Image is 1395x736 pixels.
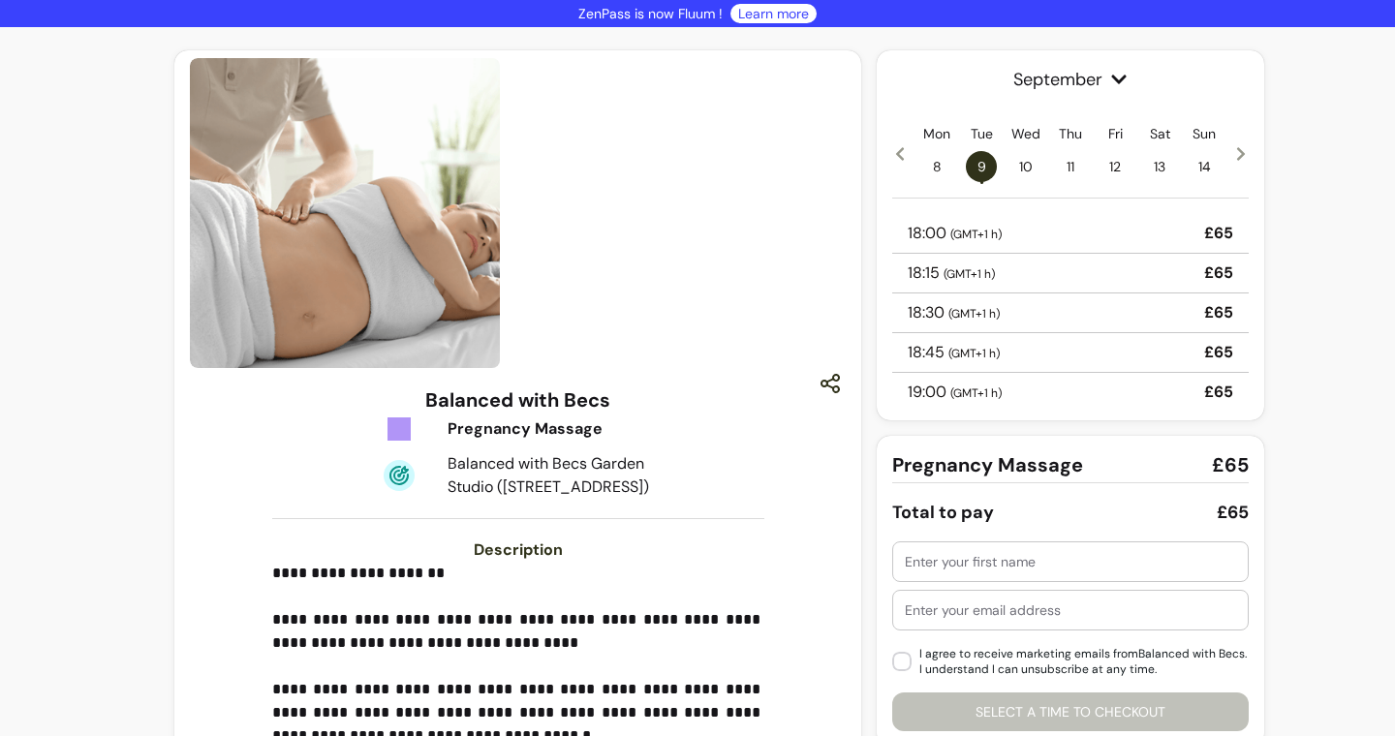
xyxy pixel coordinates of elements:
p: ZenPass is now Fluum ! [578,4,723,23]
div: £65 [1217,499,1249,526]
h3: Balanced with Becs [425,386,610,414]
p: £65 [1204,222,1233,245]
p: £65 [1204,341,1233,364]
span: 9 [966,151,997,182]
div: Pregnancy Massage [448,417,677,441]
p: 18:30 [908,301,1000,324]
span: £65 [1212,451,1249,478]
a: Learn more [738,4,809,23]
p: £65 [1204,381,1233,404]
span: September [892,66,1249,93]
span: 13 [1144,151,1175,182]
p: Wed [1011,124,1040,143]
span: 8 [921,151,952,182]
p: Mon [923,124,950,143]
p: 19:00 [908,381,1002,404]
span: 11 [1055,151,1086,182]
div: Total to pay [892,499,994,526]
h3: Description [272,538,764,562]
p: 18:45 [908,341,1000,364]
input: Enter your first name [905,552,1236,571]
span: ( GMT+1 h ) [948,346,1000,361]
div: Balanced with Becs Garden Studio ([STREET_ADDRESS]) [448,452,677,499]
span: • [979,172,984,192]
p: Fri [1108,124,1123,143]
p: 18:00 [908,222,1002,245]
input: Enter your email address [905,600,1236,620]
p: Sun [1193,124,1216,143]
span: ( GMT+1 h ) [944,266,995,282]
p: Sat [1150,124,1170,143]
p: Thu [1059,124,1082,143]
span: 14 [1189,151,1220,182]
p: Tue [971,124,993,143]
p: £65 [1204,301,1233,324]
p: 18:15 [908,261,995,285]
span: ( GMT+1 h ) [950,227,1002,242]
img: Tickets Icon [384,414,415,445]
p: £65 [1204,261,1233,285]
img: https://d3pz9znudhj10h.cloudfront.net/69a43b18-2d7d-4131-b5f8-49e6d97325aa [190,58,500,368]
span: ( GMT+1 h ) [950,385,1002,401]
span: ( GMT+1 h ) [948,306,1000,322]
span: Pregnancy Massage [892,451,1083,478]
span: 12 [1100,151,1131,182]
span: 10 [1010,151,1041,182]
